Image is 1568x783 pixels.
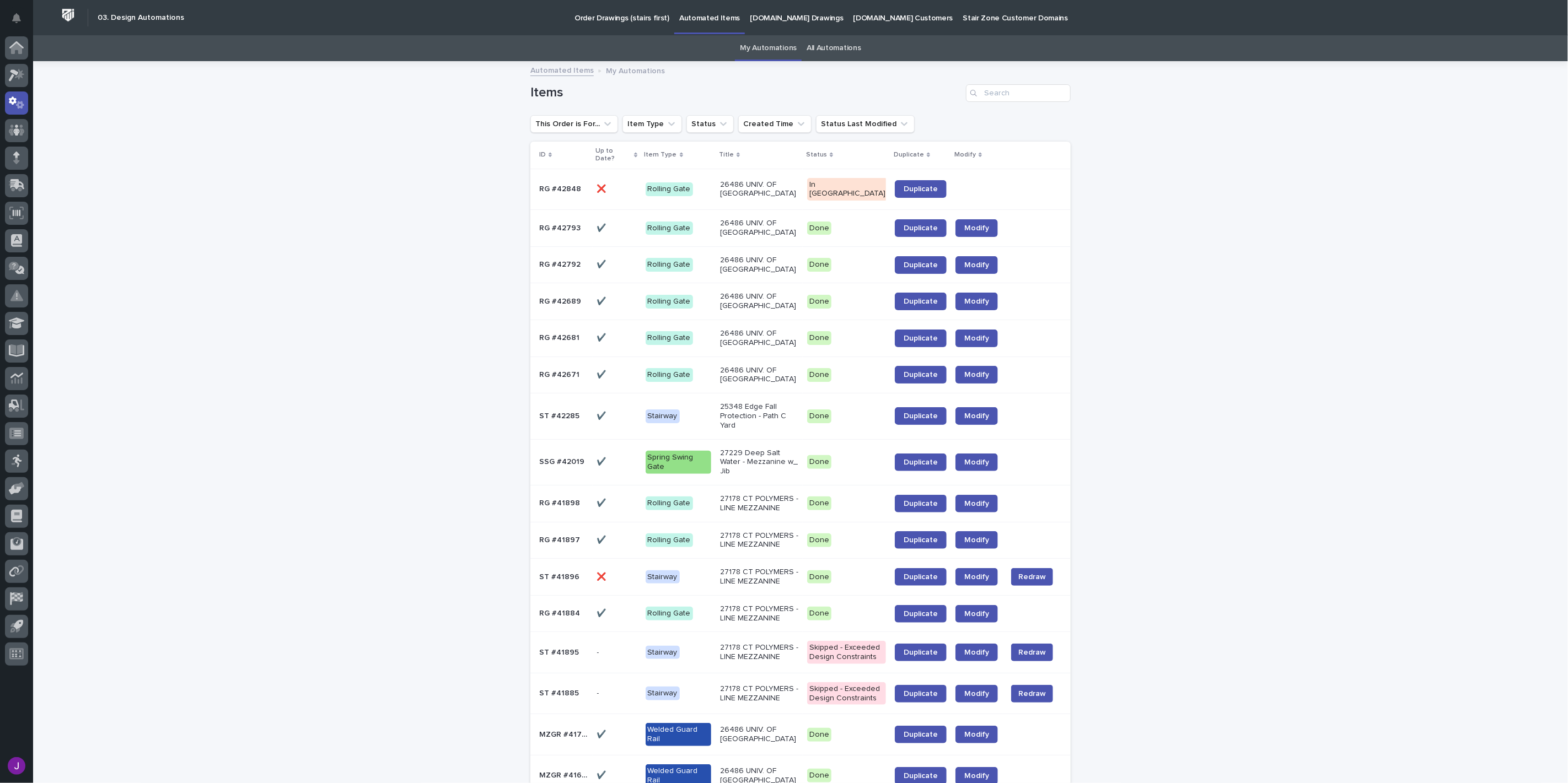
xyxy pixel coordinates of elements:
[1011,685,1053,703] button: Redraw
[904,500,938,507] span: Duplicate
[807,496,831,510] div: Done
[720,219,798,237] p: 26486 UNIV. OF [GEOGRAPHIC_DATA]
[530,714,1071,755] tr: MZGR #41720MZGR #41720 ✔️✔️ Welded Guard Rail26486 UNIV. OF [GEOGRAPHIC_DATA]DoneDuplicateModify
[646,451,711,474] div: Spring Swing Gate
[646,496,693,510] div: Rolling Gate
[539,570,582,582] p: ST #41896
[5,7,28,30] button: Notifications
[539,182,583,194] p: RG #42848
[530,673,1071,714] tr: ST #41885ST #41885 -- Stairway27178 CT POLYMERS - LINE MEZZANINESkipped - Exceeded Design Constra...
[539,607,582,618] p: RG #41884
[646,295,693,309] div: Rolling Gate
[895,495,947,512] a: Duplicate
[606,64,665,76] p: My Automations
[530,115,618,133] button: This Order is For...
[807,178,888,201] div: In [GEOGRAPHIC_DATA]
[539,769,590,780] p: MZGR #41693
[1018,571,1046,582] span: Redraw
[904,731,938,738] span: Duplicate
[646,182,693,196] div: Rolling Gate
[955,568,998,586] a: Modify
[646,368,693,382] div: Rolling Gate
[807,331,831,345] div: Done
[964,690,989,698] span: Modify
[955,605,998,623] a: Modify
[720,568,798,586] p: 27178 CT POLYMERS - LINE MEZZANINE
[646,687,680,700] div: Stairway
[807,455,831,469] div: Done
[904,412,938,420] span: Duplicate
[964,731,989,738] span: Modify
[539,646,581,657] p: ST #41895
[738,115,812,133] button: Created Time
[904,573,938,581] span: Duplicate
[807,368,831,382] div: Done
[964,500,989,507] span: Modify
[539,409,582,421] p: ST #42285
[646,607,693,620] div: Rolling Gate
[895,685,947,703] a: Duplicate
[5,754,28,777] button: users-avatar
[1011,568,1053,586] button: Redraw
[597,646,602,657] p: -
[955,685,998,703] a: Modify
[530,320,1071,357] tr: RG #42681RG #42681 ✔️✔️ Rolling Gate26486 UNIV. OF [GEOGRAPHIC_DATA]DoneDuplicateModify
[807,295,831,309] div: Done
[539,295,583,306] p: RG #42689
[720,329,798,348] p: 26486 UNIV. OF [GEOGRAPHIC_DATA]
[622,115,682,133] button: Item Type
[964,334,989,342] span: Modify
[596,145,632,165] p: Up to Date?
[807,769,831,782] div: Done
[530,246,1071,283] tr: RG #42792RG #42792 ✔️✔️ Rolling Gate26486 UNIV. OF [GEOGRAPHIC_DATA]DoneDuplicateModify
[720,643,798,662] p: 27178 CT POLYMERS - LINE MEZZANINE
[646,258,693,272] div: Rolling Gate
[539,496,582,508] p: RG #41898
[964,298,989,305] span: Modify
[646,409,680,423] div: Stairway
[955,644,998,661] a: Modify
[597,769,609,780] p: ✔️
[530,439,1071,485] tr: SSG #42019SSG #42019 ✔️✔️ Spring Swing Gate27229 Deep Salt Water - Mezzanine w_ JibDoneDuplicateM...
[597,570,609,582] p: ❌
[597,295,609,306] p: ✔️
[904,610,938,618] span: Duplicate
[807,728,831,742] div: Done
[895,256,947,274] a: Duplicate
[530,210,1071,247] tr: RG #42793RG #42793 ✔️✔️ Rolling Gate26486 UNIV. OF [GEOGRAPHIC_DATA]DoneDuplicateModify
[954,149,976,161] p: Modify
[964,772,989,780] span: Modify
[895,531,947,549] a: Duplicate
[904,298,938,305] span: Duplicate
[964,458,989,466] span: Modify
[646,723,711,746] div: Welded Guard Rail
[720,449,798,476] p: 27229 Deep Salt Water - Mezzanine w_ Jib
[955,330,998,347] a: Modify
[964,412,989,420] span: Modify
[895,726,947,743] a: Duplicate
[539,222,583,233] p: RG #42793
[597,728,609,739] p: ✔️
[955,293,998,310] a: Modify
[807,35,861,61] a: All Automations
[895,219,947,237] a: Duplicate
[966,84,1071,102] input: Search
[597,496,609,508] p: ✔️
[530,632,1071,673] tr: ST #41895ST #41895 -- Stairway27178 CT POLYMERS - LINE MEZZANINESkipped - Exceeded Design Constra...
[964,224,989,232] span: Modify
[597,331,609,343] p: ✔️
[904,458,938,466] span: Duplicate
[539,331,582,343] p: RG #42681
[539,258,583,269] p: RG #42792
[964,573,989,581] span: Modify
[964,649,989,656] span: Modify
[539,533,582,545] p: RG #41897
[816,115,915,133] button: Status Last Modified
[955,453,998,471] a: Modify
[530,357,1071,393] tr: RG #42671RG #42671 ✔️✔️ Rolling Gate26486 UNIV. OF [GEOGRAPHIC_DATA]DoneDuplicateModify
[895,605,947,623] a: Duplicate
[645,149,677,161] p: Item Type
[964,536,989,544] span: Modify
[807,222,831,235] div: Done
[720,292,798,311] p: 26486 UNIV. OF [GEOGRAPHIC_DATA]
